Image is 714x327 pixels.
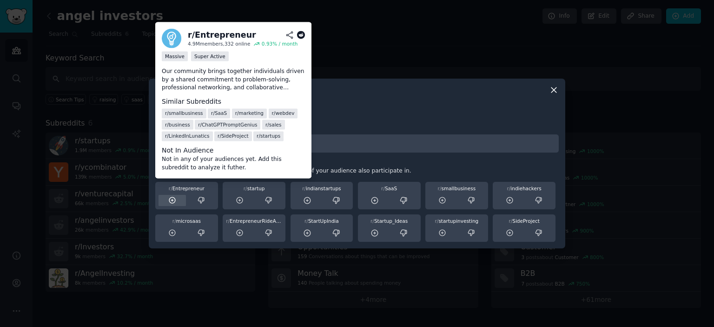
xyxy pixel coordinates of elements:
[496,218,552,224] div: SideProject
[438,186,442,191] span: r/
[429,218,485,224] div: startupinvesting
[162,51,188,61] div: Massive
[155,167,559,175] div: Recommended based on communities that members of your audience also participate in.
[188,41,250,47] div: 4.9M members, 332 online
[294,185,350,192] div: indianstartups
[244,186,247,191] span: r/
[165,121,190,128] span: r/ business
[155,134,559,153] input: Enter subreddit name and press enter
[226,218,282,224] div: EntrepreneurRideAlong
[162,97,305,107] dt: Similar Subreddits
[381,186,385,191] span: r/
[265,121,282,128] span: r/ sales
[509,218,512,224] span: r/
[159,218,215,224] div: microsaas
[435,218,439,224] span: r/
[262,41,298,47] div: 0.93 % / month
[226,218,230,224] span: r/
[198,121,257,128] span: r/ ChatGPTPromptGenius
[162,67,305,92] p: Our community brings together individuals driven by a shared commitment to problem-solving, profe...
[226,185,282,192] div: startup
[165,133,210,139] span: r/ LinkedInLunatics
[304,218,308,224] span: r/
[155,159,559,166] h3: Similar Communities
[294,218,350,224] div: StartUpIndia
[370,218,374,224] span: r/
[191,51,229,61] div: Super Active
[162,155,305,172] dd: Not in any of your audiences yet. Add this subreddit to analyze it futher.
[188,29,256,41] div: r/ Entrepreneur
[162,146,305,155] dt: Not In Audience
[507,186,510,191] span: r/
[429,185,485,192] div: smallbusiness
[361,218,417,224] div: Startup_Ideas
[361,185,417,192] div: SaaS
[169,186,172,191] span: r/
[235,110,264,116] span: r/ marketing
[496,185,552,192] div: indiehackers
[211,110,227,116] span: r/ SaaS
[165,110,203,116] span: r/ smallbusiness
[162,28,181,48] img: Entrepreneur
[272,110,295,116] span: r/ webdev
[159,185,215,192] div: Entrepreneur
[172,218,176,224] span: r/
[302,186,306,191] span: r/
[155,127,559,133] h3: Add subreddit by name
[218,133,249,139] span: r/ SideProject
[257,133,280,139] span: r/ startups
